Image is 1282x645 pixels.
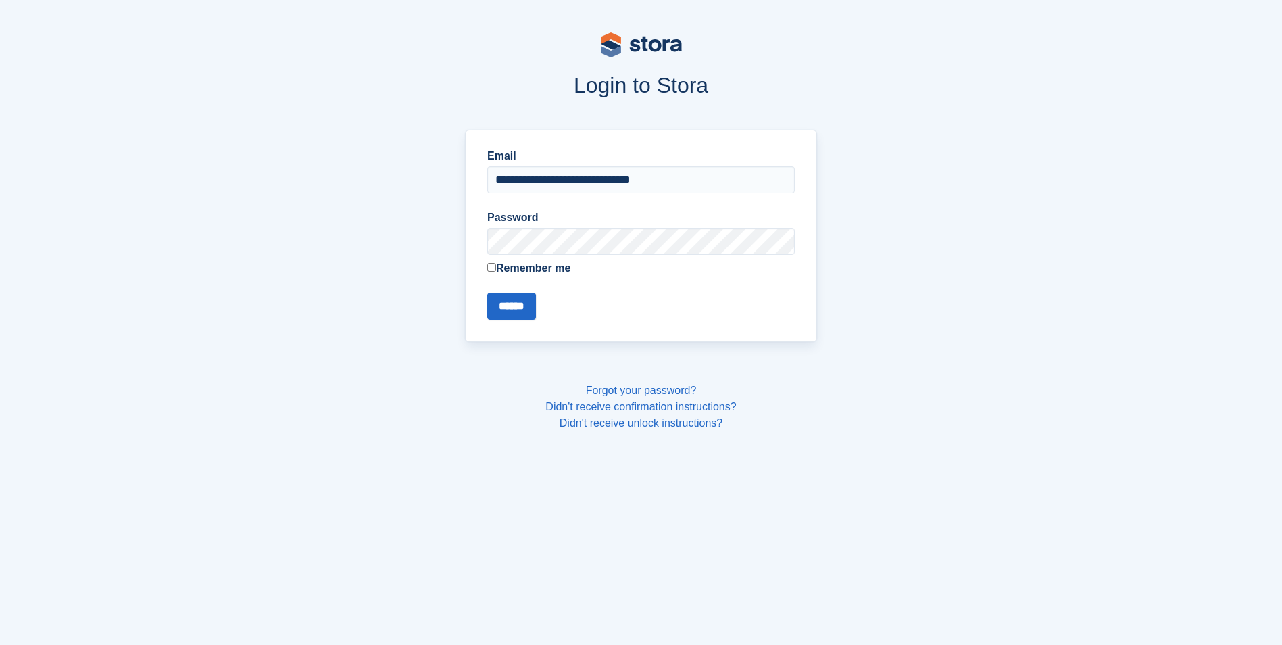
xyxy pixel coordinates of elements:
label: Email [487,148,795,164]
a: Forgot your password? [586,385,697,396]
a: Didn't receive unlock instructions? [560,417,722,429]
a: Didn't receive confirmation instructions? [545,401,736,412]
input: Remember me [487,263,496,272]
label: Password [487,210,795,226]
img: stora-logo-53a41332b3708ae10de48c4981b4e9114cc0af31d8433b30ea865607fb682f29.svg [601,32,682,57]
h1: Login to Stora [207,73,1075,97]
label: Remember me [487,260,795,277]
